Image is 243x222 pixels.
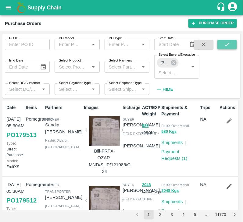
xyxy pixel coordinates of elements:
button: Open [189,63,197,71]
p: NA [200,116,217,122]
button: open drawer [1,1,15,15]
a: Payment Requests (1) [162,149,188,161]
p: Incharge [123,104,140,111]
input: Enter PO Type [106,41,130,48]
label: Start Date [159,36,174,41]
label: Select Shipment Type [109,81,142,86]
label: Select Payment Type [59,81,91,86]
span: Model: [6,159,18,163]
button: Open [139,41,147,48]
a: Supply Chain [27,3,216,12]
p: [DATE] 05:30AM [6,116,23,129]
button: Hide [154,84,175,94]
p: Shipments & Payment [162,104,198,117]
p: / 980 Kgs [142,122,159,136]
label: Select DC/Customer [9,81,40,86]
button: Go to page 3 [167,210,177,220]
input: Select DC/Customer [7,85,38,93]
button: Open [139,85,147,93]
button: Open [139,63,147,71]
img: logo [15,2,27,14]
button: Go to page 11770 [213,210,228,220]
div: | [183,196,187,205]
span: [GEOGRAPHIC_DATA] , [GEOGRAPHIC_DATA] [45,204,81,214]
button: 980 Kgs [162,128,177,135]
span: Nashik Division , [GEOGRAPHIC_DATA] [45,139,80,149]
span: FruitX Ozar Mandi [162,124,189,128]
p: Partners [45,104,81,111]
button: 2048 [142,181,151,189]
p: FruitXS [6,158,23,170]
span: buyer [123,118,134,121]
p: [PERSON_NAME] [45,194,82,201]
b: Supply Chain [27,5,62,11]
label: Select Buyers/Executive [159,52,195,57]
button: page 1 [144,210,154,220]
span: [PERSON_NAME] [157,60,172,66]
label: Select Product [59,58,81,63]
div: customer-support [216,2,227,13]
button: 980 [142,122,149,129]
strong: Hide [163,87,173,92]
input: Enter PO Model [56,41,80,48]
span: Farmer [45,118,59,121]
p: Sandip [PERSON_NAME] [45,122,82,135]
button: Go to page 4 [179,210,188,220]
button: Choose date [187,39,198,50]
a: Shipments [162,199,183,204]
span: buyer [123,183,134,187]
button: Go to page 5 [190,210,200,220]
p: Images [84,104,120,111]
div: [PERSON_NAME] [157,58,178,68]
p: [PERSON_NAME] [123,208,160,215]
a: PO179512 [6,195,37,206]
div: Purchase Orders [5,19,41,27]
p: Bill-FRTX-OZAR-MND/SUP/121986/C-34 [89,148,120,175]
button: Go to page 2 [155,210,165,220]
span: FruitX Ozar Mandi [162,183,189,187]
p: [PERSON_NAME] [123,122,160,128]
button: 2048 Kgs [162,187,179,194]
a: Purchase Order [188,19,237,28]
input: Select Shipment Type [106,85,138,93]
input: Select Partners [106,63,138,71]
p: Pomegranate [26,181,43,188]
a: PO179513 [6,129,37,140]
label: PO ID [9,36,18,41]
p: Actions [220,104,237,111]
p: [PERSON_NAME] [123,187,160,194]
p: Trips [200,104,217,111]
p: Direct Purchase [6,140,23,158]
input: Start Date [154,39,184,50]
a: Payment Requests (1) [162,208,188,220]
a: Shipments [162,140,183,145]
div: account of current user [227,1,238,14]
input: Select Product [56,63,88,71]
button: Go to next page [230,210,240,220]
span: field executive [123,197,152,201]
span: field executive [123,132,152,136]
div: | [183,137,187,146]
input: Enter PO ID [5,39,50,50]
span: Type: [6,206,16,211]
label: Select Partners [109,58,132,63]
p: Date [6,104,23,111]
label: PO Type [109,36,122,41]
span: Type: [6,141,16,146]
input: End Date [5,61,35,72]
button: Open [89,63,97,71]
p: [PERSON_NAME] [123,143,160,149]
p: Pomegranate [26,116,43,122]
label: PO Model [59,36,74,41]
span: Farmer, Transporter [45,183,71,193]
p: Items [26,104,43,111]
nav: pagination navigation [131,210,241,220]
input: Select Payment Type [56,85,80,93]
p: ACT/EXP Weight [142,104,159,117]
p: / 2048 Kgs [142,181,159,195]
button: Open [89,85,97,93]
label: End Date [9,58,23,63]
p: [DATE] 05:30AM [6,181,23,195]
p: NA [200,181,217,188]
button: Open [89,41,97,48]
